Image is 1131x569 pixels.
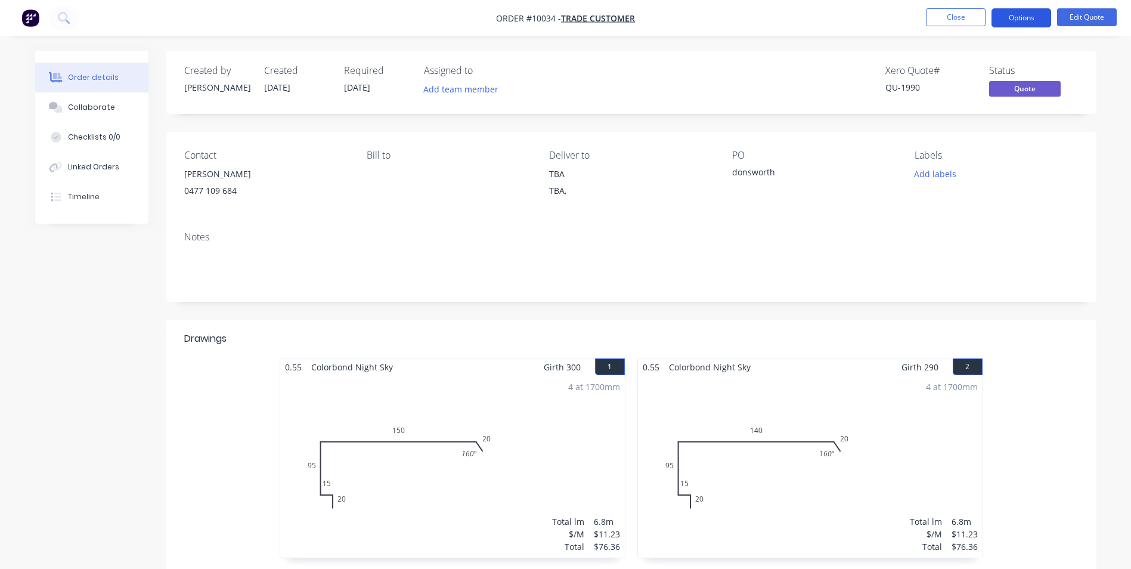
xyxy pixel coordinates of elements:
[21,9,39,27] img: Factory
[952,528,978,540] div: $11.23
[732,166,881,183] div: donsworth
[344,82,370,93] span: [DATE]
[552,528,584,540] div: $/M
[35,92,148,122] button: Collaborate
[989,65,1079,76] div: Status
[926,381,978,393] div: 4 at 1700mm
[184,166,348,204] div: [PERSON_NAME]0477 109 684
[552,540,584,553] div: Total
[549,166,712,183] div: TBA
[552,515,584,528] div: Total lm
[952,515,978,528] div: 6.8m
[901,358,938,376] span: Girth 290
[35,122,148,152] button: Checklists 0/0
[264,65,330,76] div: Created
[184,150,348,161] div: Contact
[35,63,148,92] button: Order details
[664,358,755,376] span: Colorbond Night Sky
[184,81,250,94] div: [PERSON_NAME]
[732,150,895,161] div: PO
[68,191,100,202] div: Timeline
[910,528,942,540] div: $/M
[184,332,227,346] div: Drawings
[68,132,120,143] div: Checklists 0/0
[991,8,1051,27] button: Options
[568,381,620,393] div: 4 at 1700mm
[306,358,398,376] span: Colorbond Night Sky
[264,82,290,93] span: [DATE]
[561,13,635,24] a: Trade Customer
[952,540,978,553] div: $76.36
[68,72,119,83] div: Order details
[638,376,983,558] div: 020159514020160º4 at 1700mmTotal lm$/MTotal6.8m$11.23$76.36
[910,540,942,553] div: Total
[594,528,620,540] div: $11.23
[367,150,530,161] div: Bill to
[280,376,625,558] div: 020159515020160º4 at 1700mmTotal lm$/MTotal6.8m$11.23$76.36
[885,65,975,76] div: Xero Quote #
[544,358,581,376] span: Girth 300
[549,183,712,199] div: TBA,
[885,81,975,94] div: QU-1990
[184,183,348,199] div: 0477 109 684
[595,358,625,375] button: 1
[35,182,148,212] button: Timeline
[184,166,348,183] div: [PERSON_NAME]
[594,515,620,528] div: 6.8m
[953,358,983,375] button: 2
[594,540,620,553] div: $76.36
[184,65,250,76] div: Created by
[424,65,543,76] div: Assigned to
[68,162,119,172] div: Linked Orders
[184,231,1079,243] div: Notes
[344,65,410,76] div: Required
[926,8,986,26] button: Close
[908,166,963,182] button: Add labels
[424,81,505,97] button: Add team member
[280,358,306,376] span: 0.55
[549,166,712,204] div: TBATBA,
[989,81,1061,96] span: Quote
[35,152,148,182] button: Linked Orders
[1057,8,1117,26] button: Edit Quote
[496,13,561,24] span: Order #10034 -
[638,358,664,376] span: 0.55
[549,150,712,161] div: Deliver to
[915,150,1078,161] div: Labels
[68,102,115,113] div: Collaborate
[910,515,942,528] div: Total lm
[417,81,504,97] button: Add team member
